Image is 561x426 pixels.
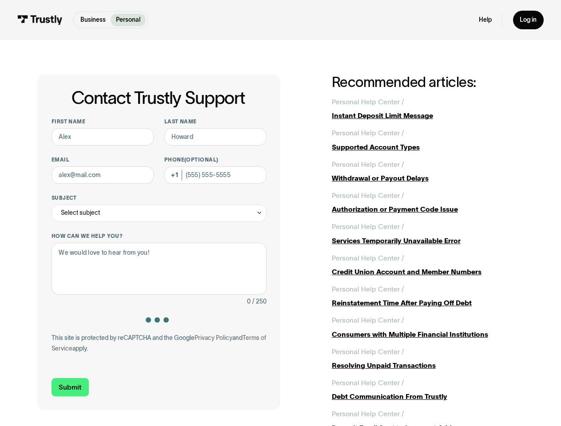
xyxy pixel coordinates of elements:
a: Personal Help Center /Resolving Unpaid Transactions [332,347,524,371]
label: Email [52,156,154,163]
a: Business [75,14,111,26]
a: Personal [111,14,145,26]
input: Submit [52,378,89,396]
div: Personal Help Center / [332,253,404,263]
label: First name [52,118,154,125]
p: Business [80,16,106,25]
div: Personal Help Center / [332,409,404,419]
a: Personal Help Center /Supported Account Types [332,128,524,152]
input: (555) 555-5555 [164,166,267,184]
div: Log in [520,16,537,24]
div: Select subject [52,205,267,222]
div: Select subject [61,208,100,218]
a: Help [479,16,492,24]
div: 0 [247,296,251,307]
a: Log in [513,11,544,29]
div: Personal Help Center / [332,378,404,388]
a: Personal Help Center /Debt Communication From Trustly [332,378,524,402]
div: Credit Union Account and Member Numbers [332,267,524,277]
div: Personal Help Center / [332,190,404,201]
div: Personal Help Center / [332,221,404,232]
div: Supported Account Types [332,142,524,152]
div: Resolving Unpaid Transactions [332,360,524,371]
div: Services Temporarily Unavailable Error [332,236,524,246]
div: Personal Help Center / [332,159,404,170]
div: Consumers with Multiple Financial Institutions [332,329,524,339]
h2: Recommended articles: [332,75,524,90]
div: Personal Help Center / [332,128,404,138]
div: This site is protected by reCAPTCHA and the Google and apply. [52,333,267,354]
label: Phone [164,156,267,163]
input: alex@mail.com [52,166,154,184]
div: Personal Help Center / [332,284,404,294]
label: Subject [52,194,267,201]
div: Personal Help Center / [332,347,404,357]
div: Personal Help Center / [332,97,404,107]
a: Privacy Policy [195,335,232,341]
div: Withdrawal or Payout Delays [332,173,524,183]
h1: Contact Trustly Support [50,88,267,107]
a: Personal Help Center /Withdrawal or Payout Delays [332,159,524,184]
span: (Optional) [184,157,219,162]
div: Personal Help Center / [332,315,404,325]
div: Reinstatement Time After Paying Off Debt [332,298,524,308]
a: Terms of Service [52,335,266,351]
a: Personal Help Center /Consumers with Multiple Financial Institutions [332,315,524,339]
a: Personal Help Center /Instant Deposit Limit Message [332,97,524,121]
img: Trustly Logo [17,15,63,24]
a: Personal Help Center /Reinstatement Time After Paying Off Debt [332,284,524,308]
a: Personal Help Center /Authorization or Payment Code Issue [332,190,524,215]
div: Debt Communication From Trustly [332,391,524,402]
div: / 250 [252,296,267,307]
form: Contact Trustly Support [52,118,267,396]
a: Personal Help Center /Services Temporarily Unavailable Error [332,221,524,246]
input: Alex [52,128,154,146]
input: Howard [164,128,267,146]
div: Instant Deposit Limit Message [332,110,524,121]
label: Last name [164,118,267,125]
label: How can we help you? [52,233,267,240]
p: Personal [116,16,140,25]
a: Personal Help Center /Credit Union Account and Member Numbers [332,253,524,277]
div: Authorization or Payment Code Issue [332,204,524,214]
